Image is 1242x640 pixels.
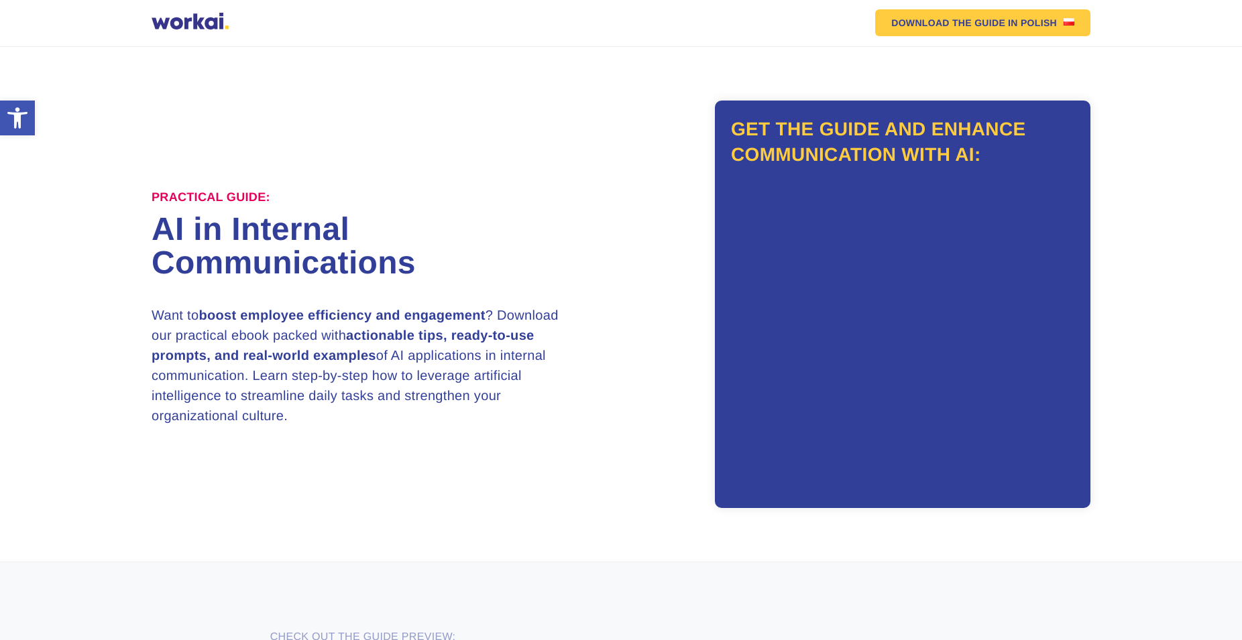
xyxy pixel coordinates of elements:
iframe: Form 1 [732,183,1074,483]
img: US flag [1064,18,1074,25]
label: Practical Guide: [152,190,270,205]
a: DOWNLOAD THE GUIDEIN POLISHUS flag [875,9,1090,36]
strong: boost employee efficiency and engagement [199,308,485,323]
h2: Get the guide and enhance communication with AI: [731,117,1074,168]
em: DOWNLOAD THE GUIDE [891,18,1005,27]
h3: Want to ? Download our practical ebook packed with of AI applications in internal communication. ... [152,306,574,426]
h1: AI in Internal Communications [152,213,621,280]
